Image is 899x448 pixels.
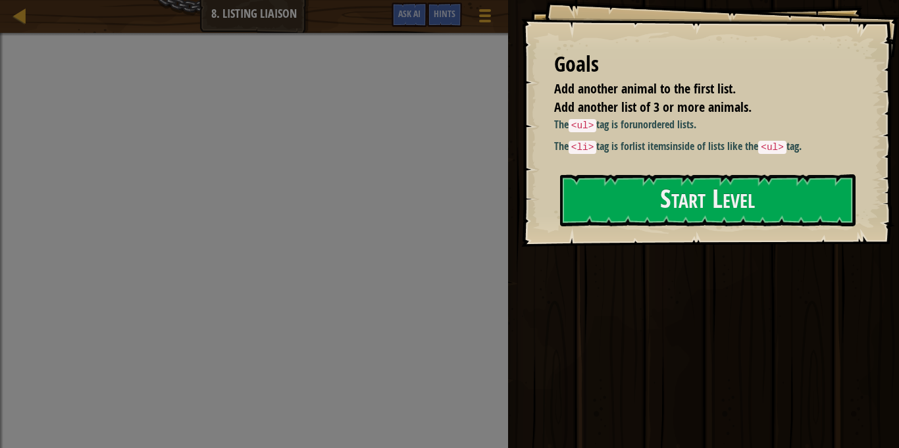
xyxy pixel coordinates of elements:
span: Add another list of 3 or more animals. [554,98,752,116]
span: Ask AI [398,7,421,20]
code: <ul> [758,141,786,154]
button: Ask AI [392,3,427,27]
strong: unordered lists [632,117,694,132]
div: Goals [554,49,853,80]
strong: list items [632,139,670,153]
li: Add another animal to the first list. [538,80,850,99]
code: <li> [569,141,597,154]
button: Start Level [560,174,856,226]
button: Show game menu [469,3,501,34]
span: Hints [434,7,455,20]
li: Add another list of 3 or more animals. [538,98,850,117]
p: The tag is for inside of lists like the tag. [554,139,853,155]
span: Add another animal to the first list. [554,80,736,97]
p: The tag is for . [554,117,853,133]
code: <ul> [569,119,597,132]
